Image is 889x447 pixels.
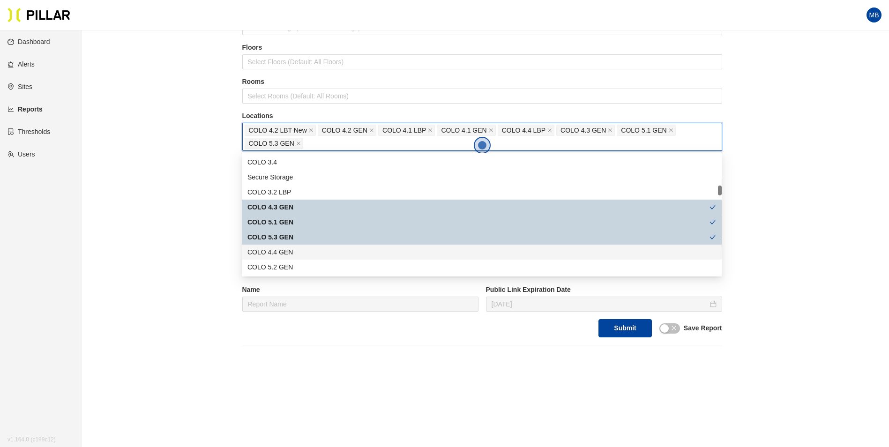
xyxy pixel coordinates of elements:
[296,141,301,147] span: close
[7,128,50,135] a: exceptionThresholds
[710,204,716,210] span: check
[441,125,486,135] span: COLO 4.1 GEN
[369,128,374,134] span: close
[474,137,491,154] button: Open the dialog
[242,200,722,215] div: COLO 4.3 GEN
[7,105,43,113] a: line-chartReports
[608,128,613,134] span: close
[598,319,651,337] button: Submit
[309,128,314,134] span: close
[684,323,722,333] label: Save Report
[869,7,879,22] span: MB
[242,43,722,52] label: Floors
[242,185,722,200] div: COLO 3.2 LBP
[7,83,32,90] a: environmentSites
[322,125,367,135] span: COLO 4.2 GEN
[710,234,716,240] span: check
[247,232,710,242] div: COLO 5.3 GEN
[502,125,545,135] span: COLO 4.4 LBP
[247,187,716,197] div: COLO 3.2 LBP
[242,215,722,230] div: COLO 5.1 GEN
[7,150,35,158] a: teamUsers
[242,77,722,87] label: Rooms
[669,128,673,134] span: close
[7,7,70,22] img: Pillar Technologies
[247,172,716,182] div: Secure Storage
[621,125,666,135] span: COLO 5.1 GEN
[247,157,716,167] div: COLO 3.4
[560,125,606,135] span: COLO 4.3 GEN
[249,138,294,149] span: COLO 5.3 GEN
[242,111,722,121] label: Locations
[547,128,552,134] span: close
[247,202,710,212] div: COLO 4.3 GEN
[249,125,307,135] span: COLO 4.2 LBT New
[247,247,716,257] div: COLO 4.4 GEN
[247,262,716,272] div: COLO 5.2 GEN
[428,128,433,134] span: close
[242,230,722,245] div: COLO 5.3 GEN
[242,170,722,185] div: Secure Storage
[486,285,722,295] label: Public Link Expiration Date
[492,299,708,309] input: Oct 22, 2025
[489,128,493,134] span: close
[242,260,722,275] div: COLO 5.2 GEN
[247,217,710,227] div: COLO 5.1 GEN
[671,325,677,331] span: close
[7,60,35,68] a: alertAlerts
[7,38,50,45] a: dashboardDashboard
[382,125,426,135] span: COLO 4.1 LBP
[242,245,722,260] div: COLO 4.4 GEN
[242,285,478,295] label: Name
[242,297,478,312] input: Report Name
[710,219,716,225] span: check
[242,155,722,170] div: COLO 3.4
